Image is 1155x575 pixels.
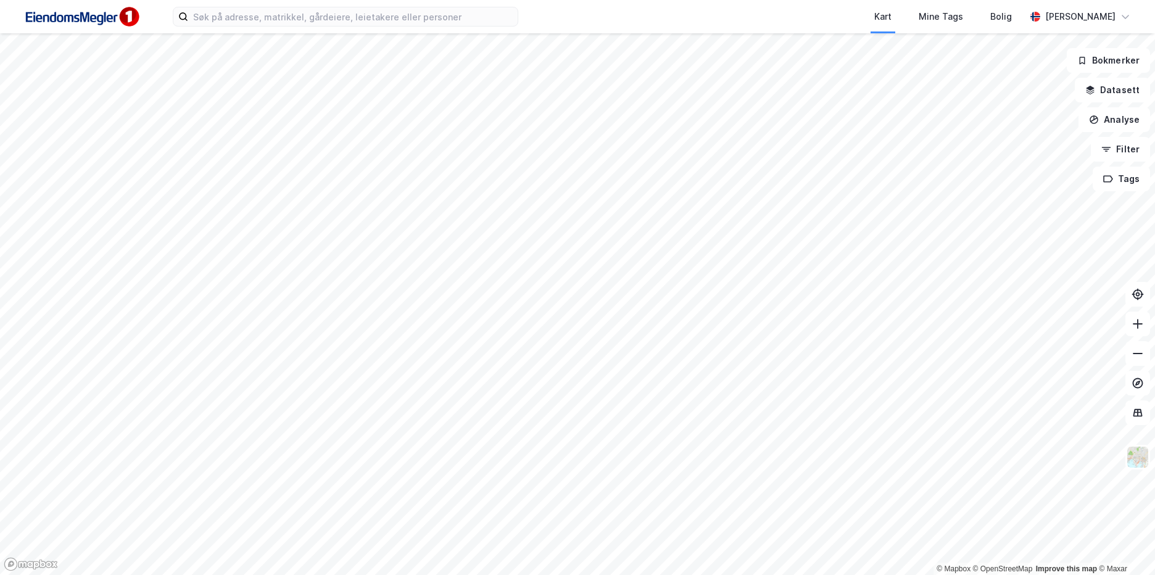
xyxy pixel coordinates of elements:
[1126,445,1149,469] img: Z
[1045,9,1116,24] div: [PERSON_NAME]
[1075,78,1150,102] button: Datasett
[1093,167,1150,191] button: Tags
[1067,48,1150,73] button: Bokmerker
[1093,516,1155,575] iframe: Chat Widget
[874,9,892,24] div: Kart
[919,9,963,24] div: Mine Tags
[1078,107,1150,132] button: Analyse
[1036,565,1097,573] a: Improve this map
[937,565,971,573] a: Mapbox
[990,9,1012,24] div: Bolig
[973,565,1033,573] a: OpenStreetMap
[1093,516,1155,575] div: Kontrollprogram for chat
[1091,137,1150,162] button: Filter
[188,7,518,26] input: Søk på adresse, matrikkel, gårdeiere, leietakere eller personer
[20,3,143,31] img: F4PB6Px+NJ5v8B7XTbfpPpyloAAAAASUVORK5CYII=
[4,557,58,571] a: Mapbox homepage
